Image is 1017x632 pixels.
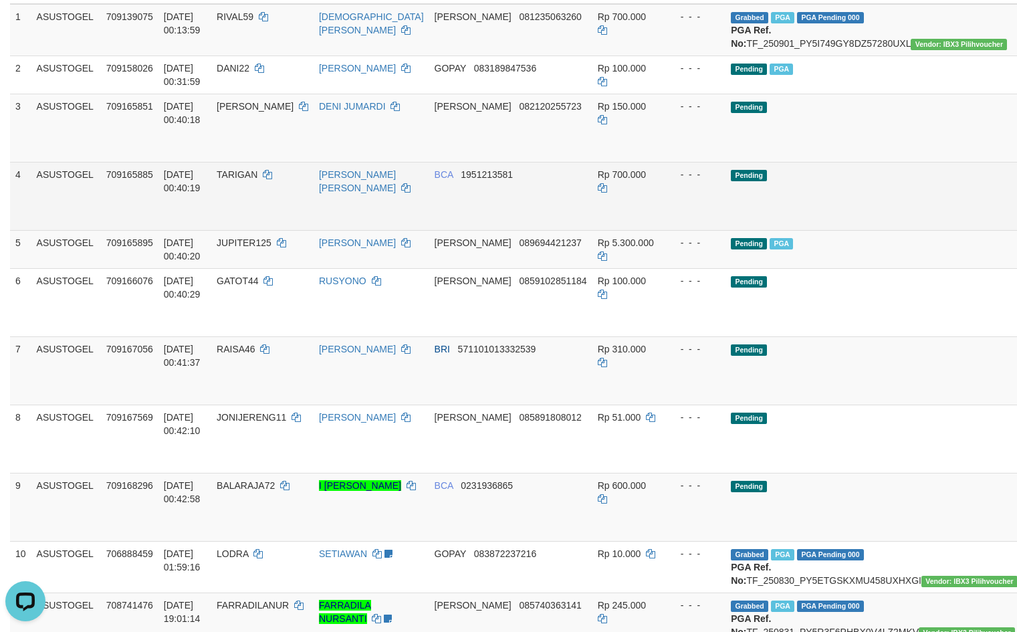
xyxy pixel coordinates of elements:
[217,480,275,491] span: BALARAJA72
[669,62,720,75] div: - - -
[164,412,201,436] span: [DATE] 00:42:10
[217,548,248,559] span: LODRA
[10,4,31,56] td: 1
[770,238,793,249] span: Marked by aeoros
[106,344,153,354] span: 709167056
[669,547,720,560] div: - - -
[669,236,720,249] div: - - -
[797,601,864,612] span: PGA Pending
[217,169,257,180] span: TARIGAN
[731,562,771,586] b: PGA Ref. No:
[106,412,153,423] span: 709167569
[669,168,720,181] div: - - -
[5,5,45,45] button: Open LiveChat chat widget
[435,412,512,423] span: [PERSON_NAME]
[31,230,101,268] td: ASUSTOGEL
[731,481,767,492] span: Pending
[10,94,31,162] td: 3
[731,238,767,249] span: Pending
[319,169,396,193] a: [PERSON_NAME] [PERSON_NAME]
[598,101,646,112] span: Rp 150.000
[435,600,512,611] span: [PERSON_NAME]
[164,11,201,35] span: [DATE] 00:13:59
[731,276,767,288] span: Pending
[164,169,201,193] span: [DATE] 00:40:19
[435,169,453,180] span: BCA
[217,600,289,611] span: FARRADILANUR
[435,480,453,491] span: BCA
[911,39,1007,50] span: Vendor URL: https://payment5.1velocity.biz
[319,412,396,423] a: [PERSON_NAME]
[435,276,512,286] span: [PERSON_NAME]
[31,56,101,94] td: ASUSTOGEL
[598,11,646,22] span: Rp 700.000
[731,601,768,612] span: Grabbed
[519,237,581,248] span: Copy 089694421237 to clipboard
[10,268,31,336] td: 6
[106,548,153,559] span: 706888459
[461,480,513,491] span: Copy 0231936865 to clipboard
[217,237,271,248] span: JUPITER125
[217,276,259,286] span: GATOT44
[731,25,771,49] b: PGA Ref. No:
[10,541,31,593] td: 10
[435,63,466,74] span: GOPAY
[217,344,255,354] span: RAISA46
[106,101,153,112] span: 709165851
[319,101,386,112] a: DENI JUMARDI
[669,411,720,424] div: - - -
[461,169,513,180] span: Copy 1951213581 to clipboard
[10,56,31,94] td: 2
[519,412,581,423] span: Copy 085891808012 to clipboard
[217,101,294,112] span: [PERSON_NAME]
[319,344,396,354] a: [PERSON_NAME]
[731,170,767,181] span: Pending
[669,100,720,113] div: - - -
[319,548,367,559] a: SETIAWAN
[106,276,153,286] span: 709166076
[669,10,720,23] div: - - -
[31,541,101,593] td: ASUSTOGEL
[598,548,641,559] span: Rp 10.000
[10,473,31,541] td: 9
[598,237,654,248] span: Rp 5.300.000
[771,12,794,23] span: Marked by aeorob
[771,549,794,560] span: Marked by aeoros
[106,237,153,248] span: 709165895
[731,102,767,113] span: Pending
[598,412,641,423] span: Rp 51.000
[10,336,31,405] td: 7
[519,276,586,286] span: Copy 0859102851184 to clipboard
[10,405,31,473] td: 8
[319,237,396,248] a: [PERSON_NAME]
[474,63,536,74] span: Copy 083189847536 to clipboard
[106,11,153,22] span: 709139075
[731,344,767,356] span: Pending
[731,413,767,424] span: Pending
[31,94,101,162] td: ASUSTOGEL
[435,101,512,112] span: [PERSON_NAME]
[31,336,101,405] td: ASUSTOGEL
[217,412,286,423] span: JONIJERENG11
[598,169,646,180] span: Rp 700.000
[519,11,581,22] span: Copy 081235063260 to clipboard
[770,64,793,75] span: Marked by aeorob
[31,473,101,541] td: ASUSTOGEL
[435,344,450,354] span: BRI
[217,63,249,74] span: DANI22
[319,11,424,35] a: [DEMOGRAPHIC_DATA][PERSON_NAME]
[106,169,153,180] span: 709165885
[474,548,536,559] span: Copy 083872237216 to clipboard
[164,101,201,125] span: [DATE] 00:40:18
[519,101,581,112] span: Copy 082120255723 to clipboard
[106,63,153,74] span: 709158026
[598,276,646,286] span: Rp 100.000
[731,64,767,75] span: Pending
[319,480,401,491] a: I [PERSON_NAME]
[669,274,720,288] div: - - -
[797,12,864,23] span: PGA Pending
[164,548,201,572] span: [DATE] 01:59:16
[435,237,512,248] span: [PERSON_NAME]
[106,600,153,611] span: 708741476
[164,480,201,504] span: [DATE] 00:42:58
